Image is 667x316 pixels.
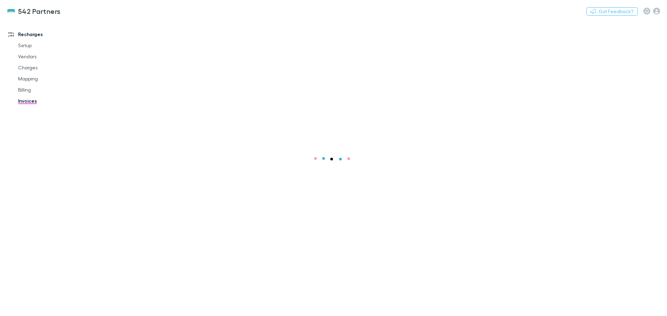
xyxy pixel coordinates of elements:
[11,95,94,106] a: Invoices
[1,29,94,40] a: Recharges
[18,7,61,15] h3: 542 Partners
[3,3,65,19] a: 542 Partners
[11,62,94,73] a: Charges
[11,40,94,51] a: Setup
[586,7,638,16] button: Got Feedback?
[11,51,94,62] a: Vendors
[7,7,15,15] img: 542 Partners's Logo
[11,73,94,84] a: Mapping
[11,84,94,95] a: Billing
